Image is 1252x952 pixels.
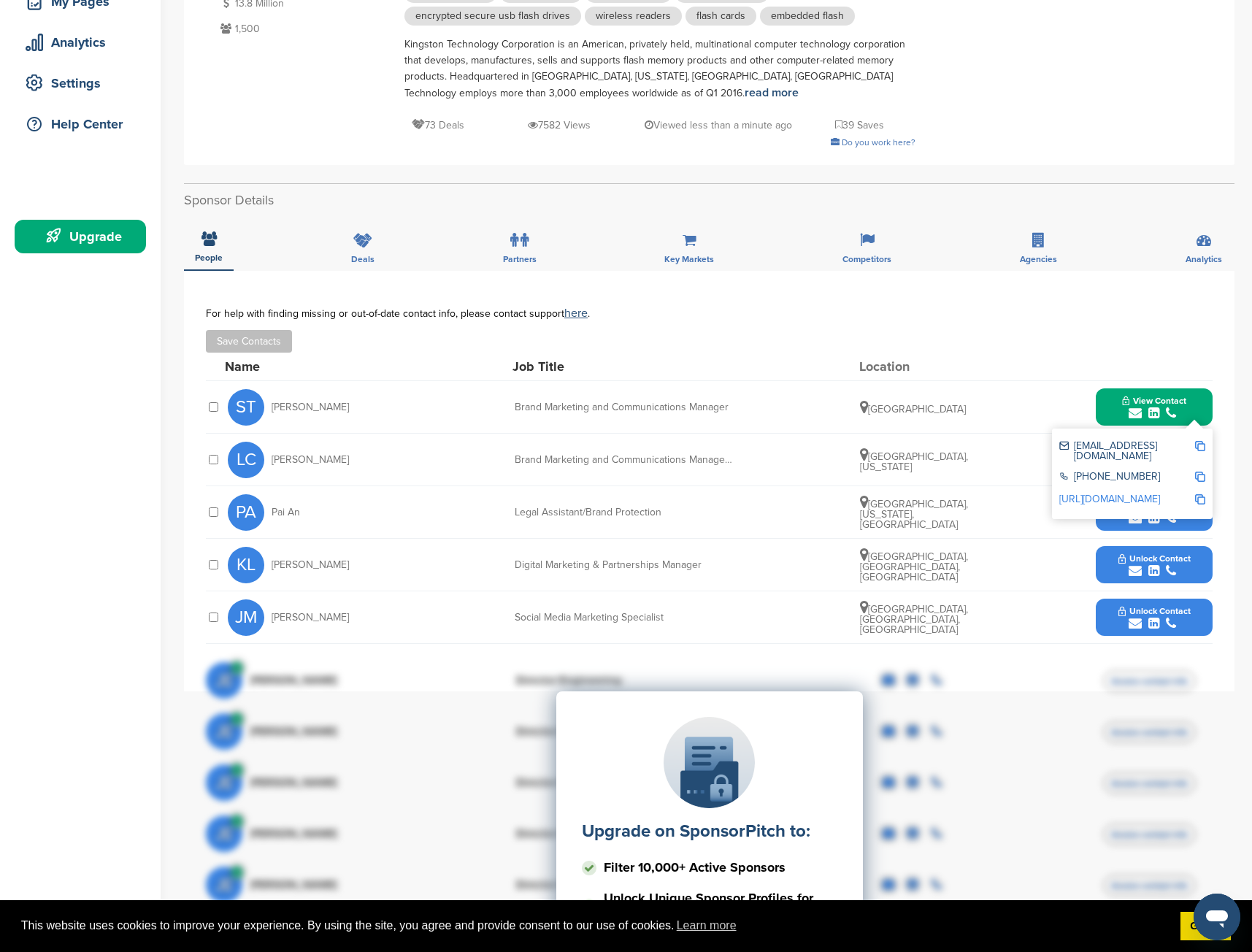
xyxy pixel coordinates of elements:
[860,450,968,473] span: [GEOGRAPHIC_DATA], [US_STATE]
[685,7,756,26] span: flash cards
[351,255,375,264] span: Deals
[503,255,537,264] span: Partners
[1118,553,1191,564] span: Unlock Contact
[206,307,1213,319] div: For help with finding missing or out-of-date contact info, please contact support .
[15,66,146,100] a: Settings
[272,560,349,570] span: [PERSON_NAME]
[1059,472,1194,484] div: [PHONE_NUMBER]
[831,137,915,147] a: Do you work here?
[195,253,223,262] span: People
[412,116,464,134] p: 73 Deals
[515,613,734,623] div: Social Media Marketing Specialist
[842,255,891,264] span: Competitors
[272,613,349,623] span: [PERSON_NAME]
[564,306,588,320] a: here
[528,116,591,134] p: 7582 Views
[272,455,349,465] span: [PERSON_NAME]
[228,599,264,636] span: JM
[760,7,855,26] span: embedded flash
[1105,385,1204,429] button: View Contact
[675,915,739,937] a: learn more about cookies
[228,389,264,426] span: ST
[515,507,734,518] div: Legal Assistant/Brand Protection
[217,20,390,38] p: 1,500
[515,560,734,570] div: Digital Marketing & Partnerships Manager
[1020,255,1057,264] span: Agencies
[860,603,968,636] span: [GEOGRAPHIC_DATA], [GEOGRAPHIC_DATA], [GEOGRAPHIC_DATA]
[272,402,349,412] span: [PERSON_NAME]
[515,402,734,412] div: Brand Marketing and Communications Manager
[1101,543,1208,587] button: Unlock Contact
[582,886,837,926] li: Unlock Unique Sponsor Profiles for Each Sponsor
[1194,894,1240,940] iframe: Button to launch messaging window
[1186,255,1222,264] span: Analytics
[1101,596,1208,640] button: Unlock Contact
[842,137,915,147] span: Do you work here?
[1122,396,1186,406] span: View Contact
[15,107,146,141] a: Help Center
[582,855,837,880] li: Filter 10,000+ Active Sponsors
[1118,606,1191,616] span: Unlock Contact
[228,547,264,583] span: KL
[1195,441,1205,451] img: Copy
[184,191,1234,210] h2: Sponsor Details
[664,255,714,264] span: Key Markets
[582,821,810,842] label: Upgrade on SponsorPitch to:
[645,116,792,134] p: Viewed less than a minute ago
[15,26,146,59] a: Analytics
[745,85,799,100] a: read more
[515,455,734,465] div: Brand Marketing and Communications Manager - B2C
[1195,494,1205,504] img: Copy
[206,330,292,353] button: Save Contacts
[22,223,146,250] div: Upgrade
[228,442,264,478] span: LC
[225,360,385,373] div: Name
[21,915,1169,937] span: This website uses cookies to improve your experience. By using the site, you agree and provide co...
[22,111,146,137] div: Help Center
[404,37,915,101] div: Kingston Technology Corporation is an American, privately held, multinational computer technology...
[1195,472,1205,482] img: Copy
[22,29,146,55] div: Analytics
[1059,441,1194,461] div: [EMAIL_ADDRESS][DOMAIN_NAME]
[228,494,264,531] span: PA
[272,507,300,518] span: Pai An
[860,403,966,415] span: [GEOGRAPHIC_DATA]
[859,360,969,373] div: Location
[22,70,146,96] div: Settings
[404,7,581,26] span: encrypted secure usb flash drives
[835,116,884,134] p: 39 Saves
[512,360,731,373] div: Job Title
[15,220,146,253] a: Upgrade
[1059,493,1160,505] a: [URL][DOMAIN_NAME]
[585,7,682,26] span: wireless readers
[860,550,968,583] span: [GEOGRAPHIC_DATA], [GEOGRAPHIC_DATA], [GEOGRAPHIC_DATA]
[860,498,968,531] span: [GEOGRAPHIC_DATA], [US_STATE], [GEOGRAPHIC_DATA]
[1180,912,1231,941] a: dismiss cookie message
